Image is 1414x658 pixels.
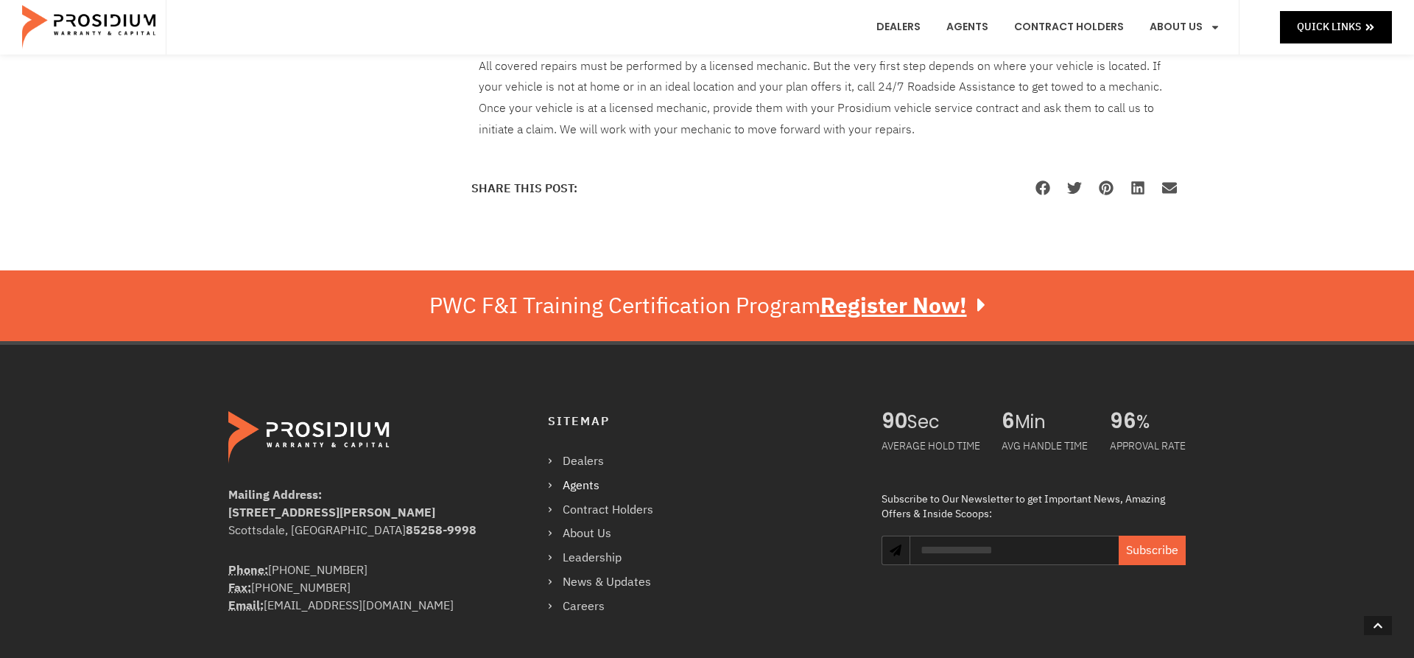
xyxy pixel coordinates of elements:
[228,579,251,597] strong: Fax:
[228,561,268,579] abbr: Phone Number
[228,504,435,522] b: [STREET_ADDRESS][PERSON_NAME]
[228,561,488,615] div: [PHONE_NUMBER] [PHONE_NUMBER] [EMAIL_ADDRESS][DOMAIN_NAME]
[228,486,322,504] b: Mailing Address:
[479,56,1178,141] p: All covered repairs must be performed by a licensed mechanic. But the very first step depends on ...
[548,596,668,617] a: Careers
[228,597,264,615] abbr: Email Address
[228,579,251,597] abbr: Fax
[228,522,488,539] div: Scottsdale, [GEOGRAPHIC_DATA]
[471,183,577,195] h4: Share this Post:
[429,293,985,319] div: PWC F&I Training Certification Program
[910,536,1186,580] form: Newsletter Form
[882,492,1186,521] div: Subscribe to Our Newsletter to get Important News, Amazing Offers & Inside Scoops:
[1119,536,1186,565] button: Subscribe
[406,522,476,539] b: 85258-9998
[1297,18,1361,36] span: Quick Links
[228,597,264,615] strong: Email:
[548,547,668,569] a: Leadership
[1059,173,1091,203] div: Share on twitter
[1015,411,1088,433] span: Min
[548,411,852,433] h4: Sitemap
[228,561,268,579] strong: Phone:
[1122,173,1154,203] div: Share on linkedin
[882,433,980,459] div: AVERAGE HOLD TIME
[1110,411,1136,433] span: 96
[1002,433,1088,459] div: AVG HANDLE TIME
[548,451,668,472] a: Dealers
[1126,542,1178,559] span: Subscribe
[1027,173,1059,203] div: Share on facebook
[882,411,907,433] span: 90
[1280,11,1392,43] a: Quick Links
[820,289,967,322] u: Register Now!
[548,475,668,497] a: Agents
[548,572,668,593] a: News & Updates
[1002,411,1015,433] span: 6
[907,411,980,433] span: Sec
[1136,411,1186,433] span: %
[548,500,668,521] a: Contract Holders
[548,523,668,545] a: About Us
[1154,173,1186,203] div: Share on email
[1091,173,1122,203] div: Share on pinterest
[548,451,668,617] nav: Menu
[1110,433,1186,459] div: APPROVAL RATE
